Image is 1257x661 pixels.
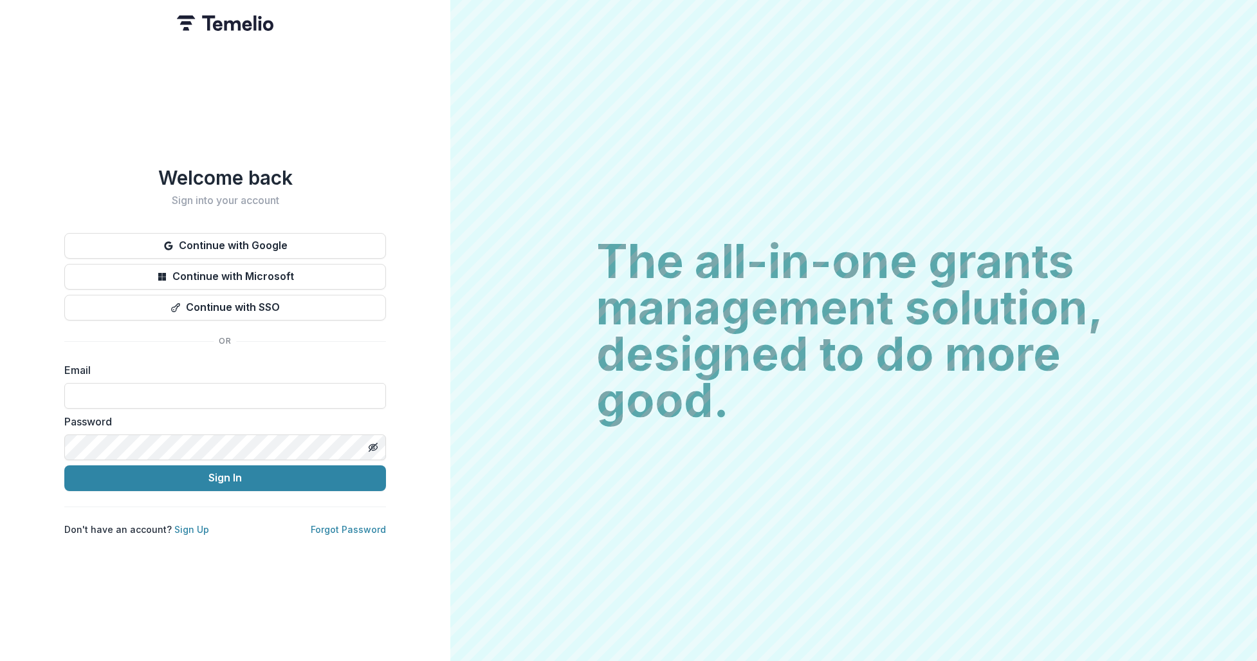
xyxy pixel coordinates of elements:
[64,233,386,259] button: Continue with Google
[363,437,383,458] button: Toggle password visibility
[311,524,386,535] a: Forgot Password
[64,295,386,321] button: Continue with SSO
[64,362,378,378] label: Email
[64,166,386,189] h1: Welcome back
[174,524,209,535] a: Sign Up
[64,465,386,491] button: Sign In
[64,264,386,290] button: Continue with Microsoft
[64,194,386,207] h2: Sign into your account
[177,15,273,31] img: Temelio
[64,523,209,536] p: Don't have an account?
[64,414,378,429] label: Password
